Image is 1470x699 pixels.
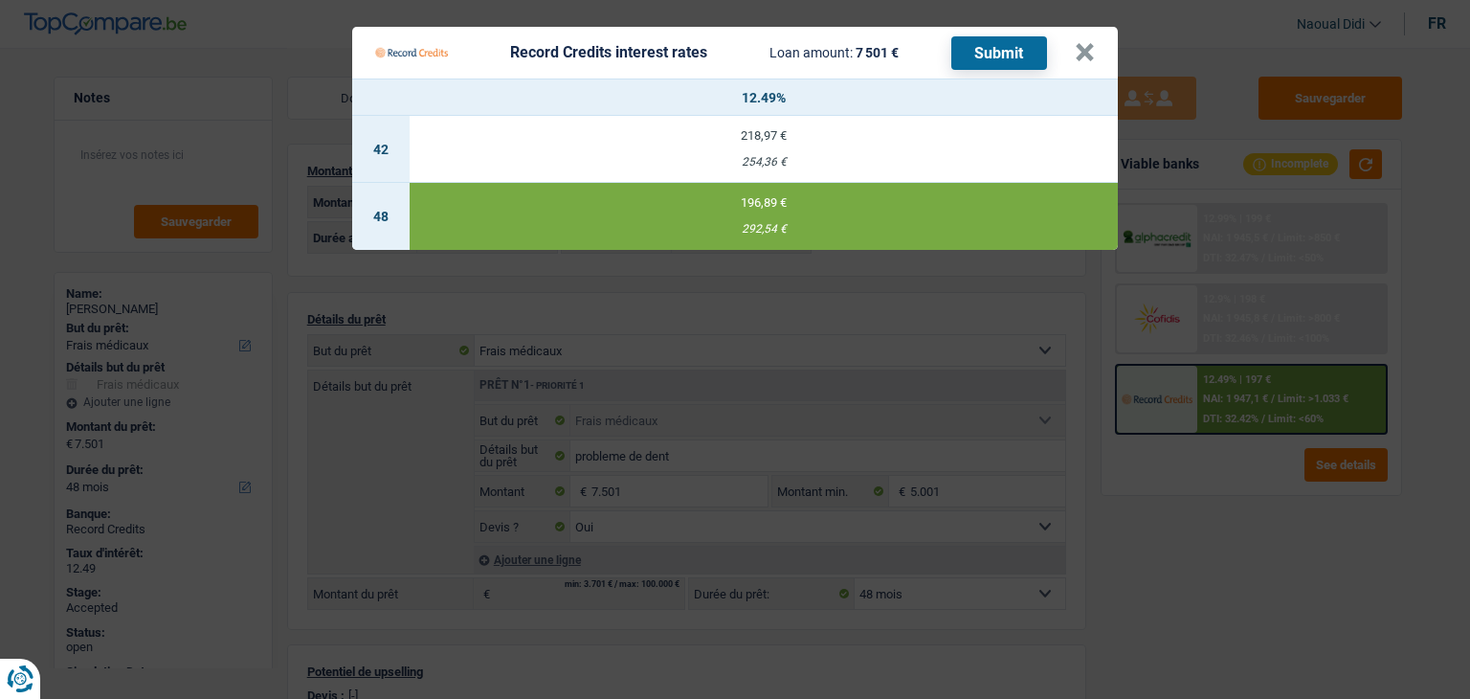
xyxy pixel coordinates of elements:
th: 12.49% [410,79,1118,116]
span: 7 501 € [856,45,899,60]
div: 218,97 € [410,129,1118,142]
button: Submit [951,36,1047,70]
div: Record Credits interest rates [510,45,707,60]
img: Record Credits [375,34,448,71]
div: 196,89 € [410,196,1118,209]
div: 254,36 € [410,156,1118,169]
div: 292,54 € [410,223,1118,236]
td: 48 [352,183,410,250]
button: × [1075,43,1095,62]
span: Loan amount: [769,45,853,60]
td: 42 [352,116,410,183]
